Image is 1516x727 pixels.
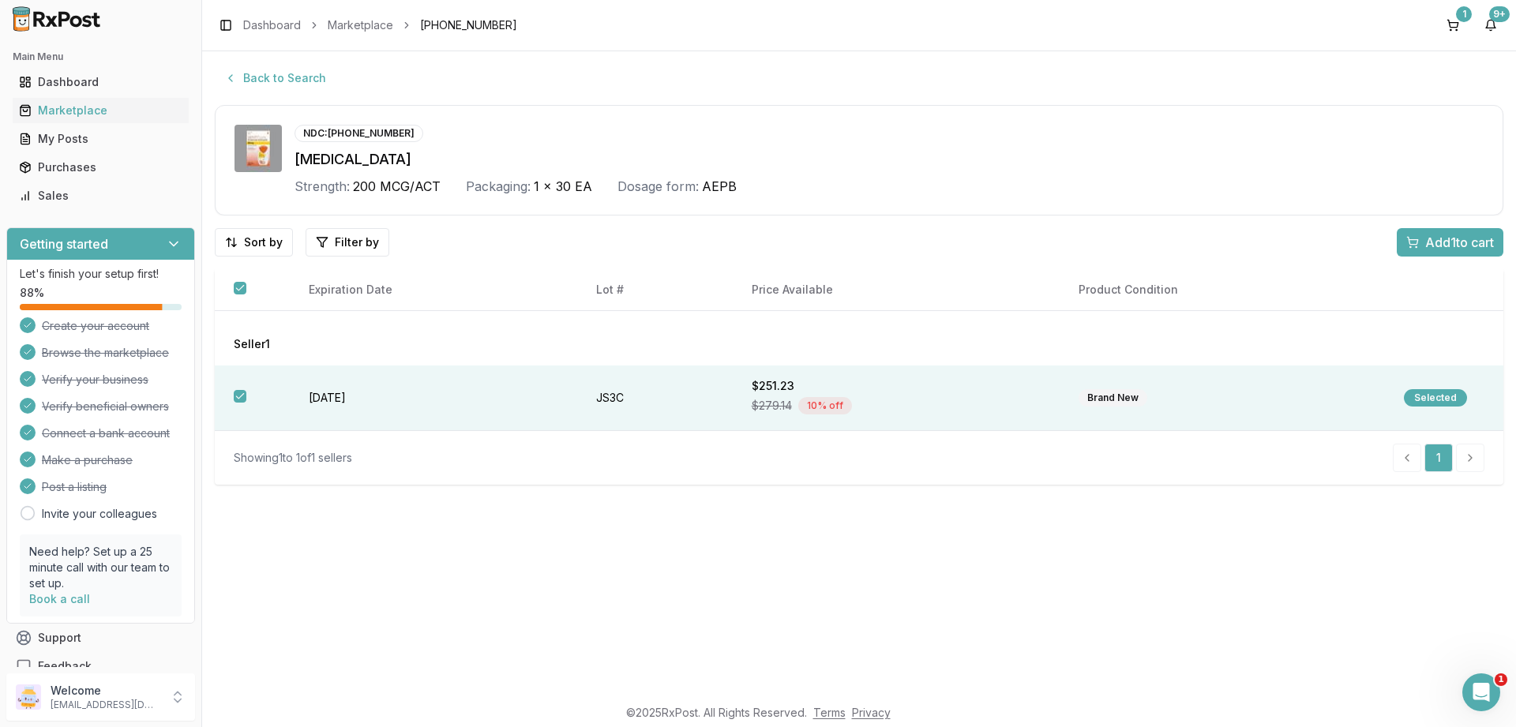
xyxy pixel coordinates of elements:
[1495,673,1507,686] span: 1
[6,6,107,32] img: RxPost Logo
[20,266,182,282] p: Let's finish your setup first!
[6,183,195,208] button: Sales
[215,64,336,92] button: Back to Search
[51,699,160,711] p: [EMAIL_ADDRESS][DOMAIN_NAME]
[244,234,283,250] span: Sort by
[353,177,441,196] span: 200 MCG/ACT
[1424,444,1453,472] a: 1
[42,479,107,495] span: Post a listing
[42,372,148,388] span: Verify your business
[19,103,182,118] div: Marketplace
[290,365,578,431] td: [DATE]
[19,74,182,90] div: Dashboard
[13,68,189,96] a: Dashboard
[1456,6,1472,22] div: 1
[51,683,160,699] p: Welcome
[702,177,737,196] span: AEPB
[13,182,189,210] a: Sales
[1462,673,1500,711] iframe: Intercom live chat
[534,177,592,196] span: 1 x 30 EA
[335,234,379,250] span: Filter by
[19,131,182,147] div: My Posts
[42,506,157,522] a: Invite your colleagues
[752,398,792,414] span: $279.14
[19,188,182,204] div: Sales
[215,228,293,257] button: Sort by
[306,228,389,257] button: Filter by
[234,336,270,352] span: Seller 1
[234,450,352,466] div: Showing 1 to 1 of 1 sellers
[466,177,531,196] div: Packaging:
[42,425,170,441] span: Connect a bank account
[295,125,423,142] div: NDC: [PHONE_NUMBER]
[13,96,189,125] a: Marketplace
[813,706,846,719] a: Terms
[733,269,1060,311] th: Price Available
[1478,13,1503,38] button: 9+
[235,125,282,172] img: Arnuity Ellipta 200 MCG/ACT AEPB
[42,318,149,334] span: Create your account
[13,153,189,182] a: Purchases
[1489,6,1510,22] div: 9+
[6,69,195,95] button: Dashboard
[6,98,195,123] button: Marketplace
[6,155,195,180] button: Purchases
[1404,389,1467,407] div: Selected
[6,624,195,652] button: Support
[617,177,699,196] div: Dosage form:
[290,269,578,311] th: Expiration Date
[20,234,108,253] h3: Getting started
[6,652,195,680] button: Feedback
[1079,389,1147,407] div: Brand New
[13,125,189,153] a: My Posts
[1425,233,1494,252] span: Add 1 to cart
[1393,444,1484,472] nav: pagination
[1440,13,1465,38] button: 1
[243,17,517,33] nav: breadcrumb
[42,399,169,414] span: Verify beneficial owners
[798,397,852,414] div: 10 % off
[577,269,732,311] th: Lot #
[852,706,891,719] a: Privacy
[38,658,92,674] span: Feedback
[752,378,1041,394] div: $251.23
[577,365,732,431] td: JS3C
[42,345,169,361] span: Browse the marketplace
[20,285,44,301] span: 88 %
[243,17,301,33] a: Dashboard
[295,177,350,196] div: Strength:
[1397,228,1503,257] button: Add1to cart
[16,684,41,710] img: User avatar
[328,17,393,33] a: Marketplace
[295,148,1484,171] div: [MEDICAL_DATA]
[420,17,517,33] span: [PHONE_NUMBER]
[13,51,189,63] h2: Main Menu
[19,159,182,175] div: Purchases
[6,126,195,152] button: My Posts
[29,592,90,605] a: Book a call
[1060,269,1385,311] th: Product Condition
[29,544,172,591] p: Need help? Set up a 25 minute call with our team to set up.
[42,452,133,468] span: Make a purchase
